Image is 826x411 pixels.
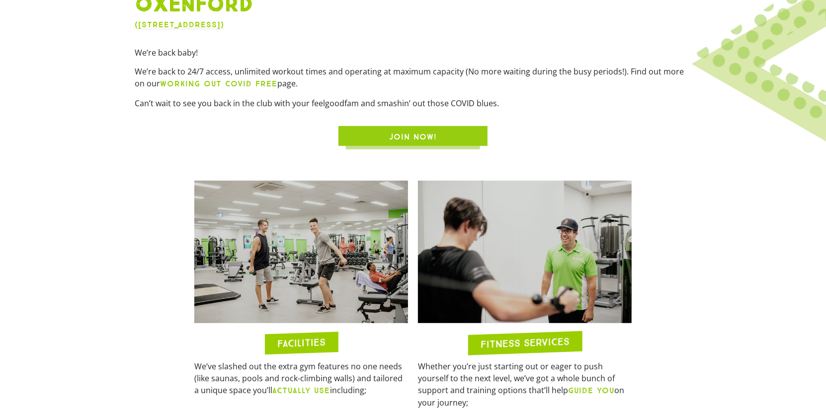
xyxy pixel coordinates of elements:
b: WORKING OUT COVID FREE [160,79,277,88]
p: We’re back baby! [135,47,691,59]
span: JOIN NOW! [389,131,437,143]
p: Can’t wait to see you back in the club with your feelgoodfam and smashin’ out those COVID blues. [135,97,691,109]
b: GUIDE YOU [568,386,614,395]
b: ACTUALLY USE [272,386,330,395]
h2: FACILITIES [277,337,326,348]
a: WORKING OUT COVID FREE [160,78,277,89]
a: JOIN NOW! [338,126,488,146]
a: ([STREET_ADDRESS]) [135,20,224,29]
p: Whether you’re just starting out or eager to push yourself to the next level, we’ve got a whole b... [418,360,632,409]
h2: FITNESS SERVICES [481,337,570,349]
p: We’re back to 24/7 access, unlimited workout times and operating at maximum capacity (No more wai... [135,66,691,90]
p: We’ve slashed out the extra gym features no one needs (like saunas, pools and rock-climbing walls... [194,360,408,397]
